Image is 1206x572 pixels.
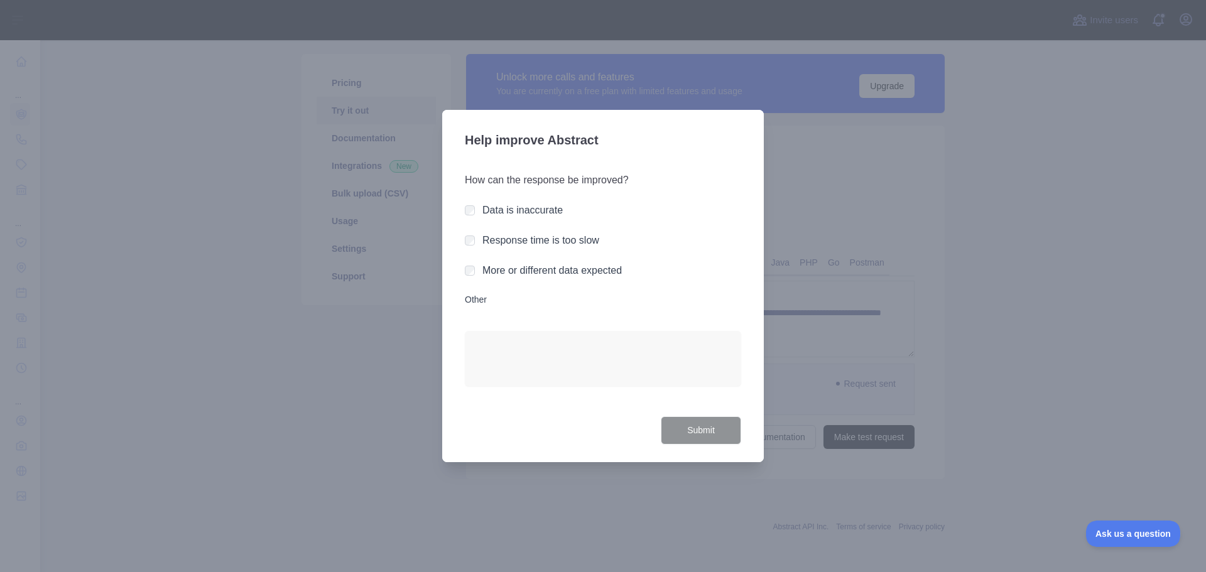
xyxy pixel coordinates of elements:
[465,125,741,158] h3: Help improve Abstract
[661,416,741,445] button: Submit
[482,235,599,246] label: Response time is too slow
[482,205,563,215] label: Data is inaccurate
[1086,521,1181,547] iframe: Toggle Customer Support
[465,173,741,188] h3: How can the response be improved?
[482,265,622,276] label: More or different data expected
[465,293,741,306] label: Other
